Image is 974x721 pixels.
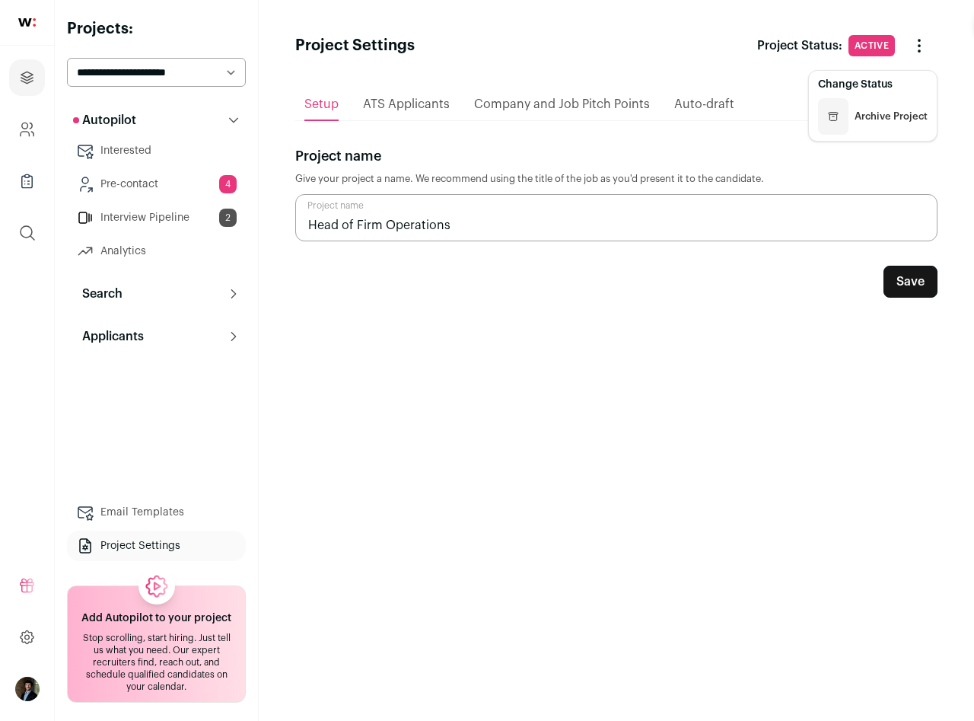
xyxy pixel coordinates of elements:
img: 738190-medium_jpg [15,677,40,701]
button: Autopilot [67,105,246,136]
h2: Add Autopilot to your project [81,611,231,626]
button: Change Status [901,27,937,64]
span: 2 [219,209,237,227]
button: Open dropdown [15,677,40,701]
h1: Project Settings [295,35,415,56]
button: Save [883,266,937,298]
a: Project Settings [67,531,246,561]
div: Stop scrolling, start hiring. Just tell us what you need. Our expert recruiters find, reach out, ... [77,632,236,693]
p: Give your project a name. We recommend using the title of the job as you'd present it to the cand... [295,173,937,185]
a: Interested [67,136,246,166]
button: Search [67,279,246,309]
a: Analytics [67,236,246,266]
span: Active [848,35,895,56]
span: 4 [219,175,237,193]
a: Interview Pipeline2 [67,203,246,233]
p: Search [73,285,123,303]
img: wellfound-shorthand-0d5821cbd27db2630d0214b213865d53afaa358527fdda9d0ea32b1df1b89c2c.svg [18,18,36,27]
span: Auto-draft [674,98,734,110]
span: ATS Applicants [363,98,450,110]
button: Applicants [67,321,246,352]
a: Company and Job Pitch Points [474,89,650,120]
a: Auto-draft [674,89,734,120]
a: Pre-contact4 [67,169,246,199]
p: Applicants [73,327,144,346]
p: Change Status [818,77,928,92]
p: Project name [295,145,937,167]
a: Projects [9,59,45,96]
h2: Projects: [67,18,246,40]
a: Email Templates [67,497,246,528]
button: Archive Project [818,98,928,135]
span: Company and Job Pitch Points [474,98,650,110]
span: Setup [304,98,339,110]
a: ATS Applicants [363,89,450,120]
a: Company Lists [9,163,45,199]
a: Add Autopilot to your project Stop scrolling, start hiring. Just tell us what you need. Our exper... [67,585,246,703]
p: Project Status: [757,37,842,55]
p: Autopilot [73,111,136,129]
a: Company and ATS Settings [9,111,45,148]
input: Project name [295,194,937,241]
